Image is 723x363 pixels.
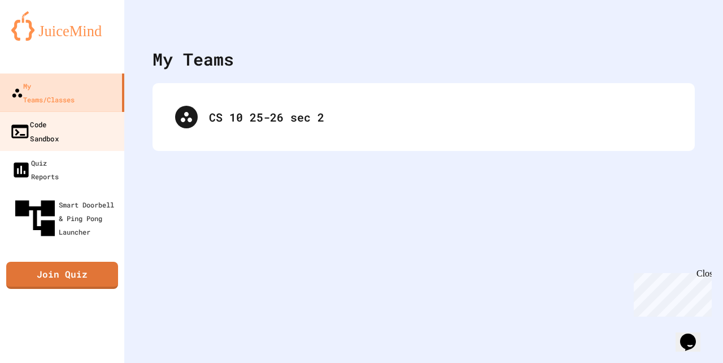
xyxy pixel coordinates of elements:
div: Chat with us now!Close [5,5,78,72]
div: My Teams/Classes [11,79,75,106]
div: CS 10 25-26 sec 2 [164,94,683,140]
div: CS 10 25-26 sec 2 [209,109,672,126]
div: My Teams [153,46,234,72]
iframe: chat widget [629,269,712,317]
img: logo-orange.svg [11,11,113,41]
div: Code Sandbox [10,117,59,145]
div: Smart Doorbell & Ping Pong Launcher [11,195,120,242]
iframe: chat widget [676,318,712,352]
div: Quiz Reports [11,156,59,183]
a: Join Quiz [6,262,118,289]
